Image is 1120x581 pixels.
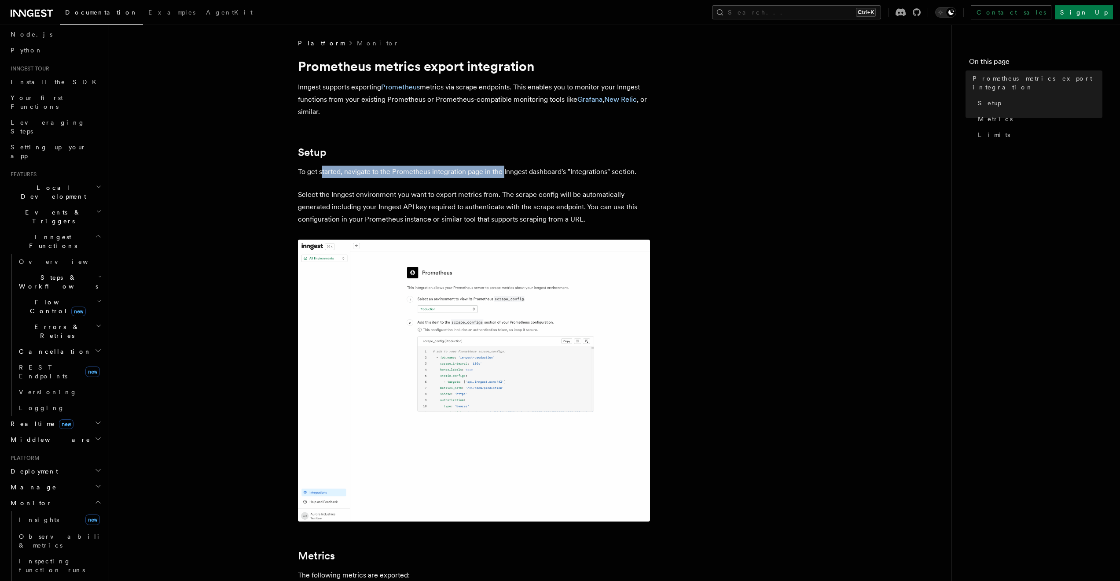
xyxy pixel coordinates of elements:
a: New Relic [604,95,637,104]
a: Prometheus [381,83,420,91]
a: Sign Up [1055,5,1113,19]
a: Your first Functions [7,90,103,115]
a: Python [7,42,103,58]
p: Select the Inngest environment you want to export metrics from. The scrape config will be automat... [298,189,650,226]
span: new [85,514,100,525]
h1: Prometheus metrics export integration [298,58,650,74]
span: Setup [978,99,1001,107]
button: Local Development [7,180,103,204]
span: Node.js [11,31,52,38]
a: Prometheus metrics export integration [969,70,1102,95]
button: Realtimenew [7,416,103,432]
span: Prometheus metrics export integration [973,74,1102,92]
button: Toggle dark mode [935,7,956,18]
a: Inspecting function runs [15,553,103,578]
a: Observability & metrics [15,529,103,553]
span: Insights [19,516,59,523]
span: new [85,366,100,377]
span: Leveraging Steps [11,119,85,135]
button: Events & Triggers [7,204,103,229]
span: Versioning [19,389,77,396]
button: Deployment [7,463,103,479]
button: Middleware [7,432,103,448]
span: Monitor [7,499,52,507]
a: Metrics [974,111,1102,127]
button: Flow Controlnew [15,294,103,319]
span: Inspecting function runs [19,558,85,574]
span: Metrics [978,115,1013,123]
span: Errors & Retries [15,322,95,340]
span: Flow Control [15,298,97,315]
a: Node.js [7,26,103,42]
span: new [71,307,86,316]
span: Steps & Workflows [15,273,98,291]
span: Manage [7,483,57,492]
span: Examples [148,9,195,16]
img: Prometheus integration page [298,240,650,522]
a: Setup [974,95,1102,111]
button: Search...Ctrl+K [712,5,881,19]
button: Errors & Retries [15,319,103,344]
span: Events & Triggers [7,208,96,226]
p: Inngest supports exporting metrics via scrape endpoints. This enables you to monitor your Inngest... [298,81,650,118]
a: Limits [974,127,1102,143]
a: AgentKit [201,3,258,24]
span: AgentKit [206,9,253,16]
a: REST Endpointsnew [15,359,103,384]
span: Python [11,47,43,54]
span: Your first Functions [11,94,63,110]
button: Steps & Workflows [15,270,103,294]
span: Local Development [7,183,96,201]
h4: On this page [969,56,1102,70]
span: Platform [7,455,40,462]
span: new [59,419,73,429]
span: Observability & metrics [19,533,110,549]
a: Leveraging Steps [7,115,103,139]
a: Install the SDK [7,74,103,90]
span: Setting up your app [11,144,86,159]
a: Metrics [298,550,335,562]
a: Insightsnew [15,511,103,529]
button: Inngest Functions [7,229,103,254]
kbd: Ctrl+K [856,8,876,17]
span: Inngest tour [7,65,49,72]
button: Monitor [7,495,103,511]
span: Inngest Functions [7,233,95,250]
span: Limits [978,130,1010,139]
span: Documentation [65,9,138,16]
button: Manage [7,479,103,495]
span: Cancellation [15,347,92,356]
span: Features [7,171,37,178]
a: Monitor [357,39,399,48]
a: Contact sales [971,5,1051,19]
span: Middleware [7,435,91,444]
div: Inngest Functions [7,254,103,416]
a: Documentation [60,3,143,25]
span: REST Endpoints [19,364,67,380]
span: Logging [19,404,65,411]
a: Logging [15,400,103,416]
a: Overview [15,254,103,270]
span: Install the SDK [11,78,102,85]
a: Setting up your app [7,139,103,164]
a: Grafana [577,95,602,104]
p: To get started, navigate to the Prometheus integration page in the Inngest dashboard's "Integrati... [298,166,650,178]
a: Examples [143,3,201,24]
span: Platform [298,39,345,48]
a: Versioning [15,384,103,400]
button: Cancellation [15,344,103,359]
a: Setup [298,146,327,159]
span: Realtime [7,419,73,428]
span: Deployment [7,467,58,476]
span: Overview [19,258,110,265]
